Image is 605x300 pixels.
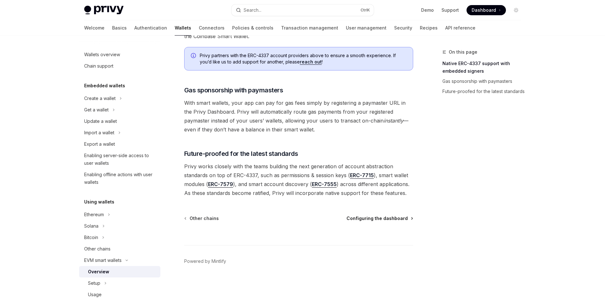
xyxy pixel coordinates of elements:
a: Gas sponsorship with paymasters [442,76,526,86]
span: Ctrl K [360,8,370,13]
a: Powered by Mintlify [184,258,226,264]
span: With smart wallets, your app can pay for gas fees simply by registering a paymaster URL in the Pr... [184,98,413,134]
a: ERC-7715 [350,172,374,179]
div: Import a wallet [84,129,114,137]
div: Wallets overview [84,51,120,58]
a: Demo [421,7,434,13]
span: Privy partners with the ERC-4337 account providers above to ensure a smooth experience. If you’d ... [200,52,407,65]
span: Dashboard [472,7,496,13]
a: Dashboard [467,5,506,15]
div: EVM smart wallets [84,257,122,264]
span: Configuring the dashboard [346,215,408,222]
a: Other chains [79,243,160,255]
a: Configuring the dashboard [346,215,413,222]
span: Gas sponsorship with paymasters [184,86,283,95]
h5: Using wallets [84,198,114,206]
a: Authentication [134,20,167,36]
a: Recipes [420,20,438,36]
span: Other chains [190,215,219,222]
span: On this page [449,48,477,56]
button: Toggle dark mode [511,5,521,15]
div: Usage [88,291,102,298]
a: Native ERC-4337 support with embedded signers [442,58,526,76]
a: ERC-7555 [312,181,337,188]
a: Wallets overview [79,49,160,60]
a: Enabling server-side access to user wallets [79,150,160,169]
a: Update a wallet [79,116,160,127]
div: Bitcoin [84,234,98,241]
a: Future-proofed for the latest standards [442,86,526,97]
a: Export a wallet [79,138,160,150]
div: Enabling server-side access to user wallets [84,152,157,167]
a: User management [346,20,387,36]
a: Basics [112,20,127,36]
a: Wallets [175,20,191,36]
div: Ethereum [84,211,104,218]
div: Enabling offline actions with user wallets [84,171,157,186]
div: Get a wallet [84,106,109,114]
a: Other chains [185,215,219,222]
div: Export a wallet [84,140,115,148]
a: Policies & controls [232,20,273,36]
a: Support [441,7,459,13]
div: Solana [84,222,98,230]
a: Transaction management [281,20,338,36]
div: Other chains [84,245,111,253]
a: Connectors [199,20,225,36]
span: Future-proofed for the latest standards [184,149,298,158]
div: Overview [88,268,109,276]
a: Overview [79,266,160,277]
div: Create a wallet [84,95,116,102]
div: Update a wallet [84,117,117,125]
a: Enabling offline actions with user wallets [79,169,160,188]
a: Welcome [84,20,104,36]
div: Chain support [84,62,113,70]
div: Setup [88,279,100,287]
a: reach out [300,59,322,65]
a: Security [394,20,412,36]
a: ERC-7579 [208,181,233,188]
a: API reference [445,20,475,36]
img: light logo [84,6,124,15]
span: Privy works closely with the teams building the next generation of account abstraction standards ... [184,162,413,197]
a: Chain support [79,60,160,72]
button: Search...CtrlK [232,4,374,16]
div: Search... [244,6,261,14]
svg: Info [191,53,197,59]
h5: Embedded wallets [84,82,125,90]
em: instantly [384,117,403,124]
